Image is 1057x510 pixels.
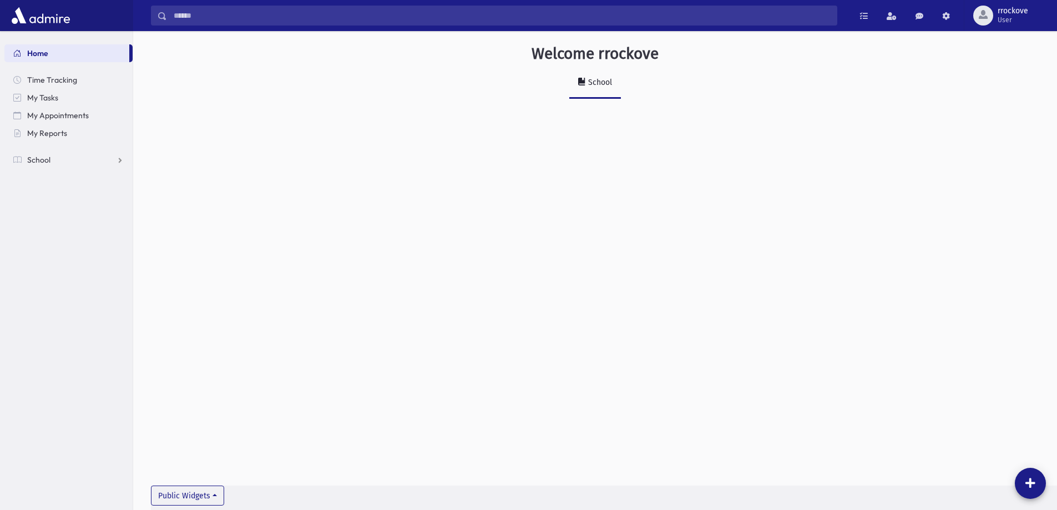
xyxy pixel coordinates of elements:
span: Time Tracking [27,75,77,85]
button: Public Widgets [151,486,224,506]
h3: Welcome rrockove [532,44,659,63]
span: My Appointments [27,110,89,120]
span: rrockove [998,7,1028,16]
span: School [27,155,50,165]
span: My Tasks [27,93,58,103]
a: School [4,151,133,169]
a: My Appointments [4,107,133,124]
a: Time Tracking [4,71,133,89]
img: AdmirePro [9,4,73,27]
a: My Tasks [4,89,133,107]
a: Home [4,44,129,62]
a: My Reports [4,124,133,142]
a: School [569,68,621,99]
span: User [998,16,1028,24]
input: Search [167,6,837,26]
span: My Reports [27,128,67,138]
span: Home [27,48,48,58]
div: School [586,78,612,87]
